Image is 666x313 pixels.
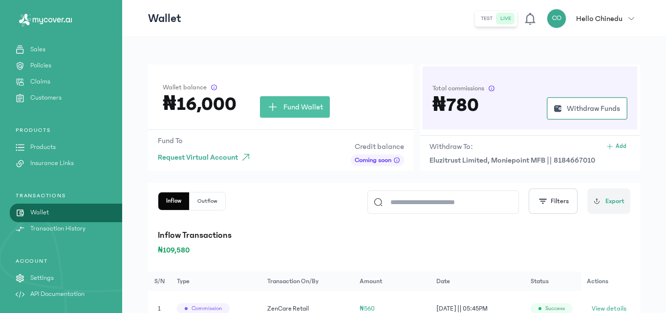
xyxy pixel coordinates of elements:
p: API Documentation [30,289,85,299]
p: Fund To [158,135,256,146]
p: Credit balance [351,141,404,152]
button: Fund Wallet [260,96,330,118]
p: Inflow Transactions [158,229,630,242]
p: Transaction History [30,224,86,234]
th: Date [430,271,525,291]
span: 1 [158,305,161,312]
span: success [545,305,565,313]
p: Withdraw To: [430,141,473,152]
button: Inflow [158,192,190,210]
th: Actions [581,271,640,291]
p: Wallet [148,11,181,26]
span: Fund Wallet [283,101,323,113]
p: Claims [30,77,50,87]
p: Hello Chinedu [576,13,623,24]
button: COHello Chinedu [547,9,640,28]
p: Insurance Links [30,158,74,168]
span: Commission [192,305,222,313]
h3: ₦16,000 [163,96,236,112]
p: Products [30,142,56,152]
button: live [496,13,515,24]
span: Request Virtual Account [158,151,238,163]
p: Customers [30,93,62,103]
button: Outflow [190,192,225,210]
span: Total commissions [432,83,484,93]
div: CO [547,9,566,28]
button: Add [602,141,630,152]
span: Coming soon [355,155,391,165]
p: Policies [30,61,51,71]
th: Type [171,271,262,291]
p: Sales [30,44,45,55]
th: Transaction on/by [261,271,354,291]
button: Withdraw Funds [547,97,627,120]
button: Export [587,188,630,214]
span: Withdraw Funds [567,103,620,114]
span: Wallet balance [163,83,207,92]
p: ₦109,580 [158,244,630,256]
p: Settings [30,273,54,283]
p: Wallet [30,208,49,218]
span: Add [616,143,626,150]
button: test [477,13,496,24]
span: Export [605,196,624,207]
button: Filters [529,188,578,214]
span: ₦560 [360,305,375,312]
button: Request Virtual Account [158,148,256,166]
p: Eluzitrust Limited, Moniepoint MFB || 8184667010 [430,154,630,166]
h3: ₦780 [432,97,479,113]
th: S/N [148,271,171,291]
th: Amount [354,271,430,291]
th: Status [525,271,581,291]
